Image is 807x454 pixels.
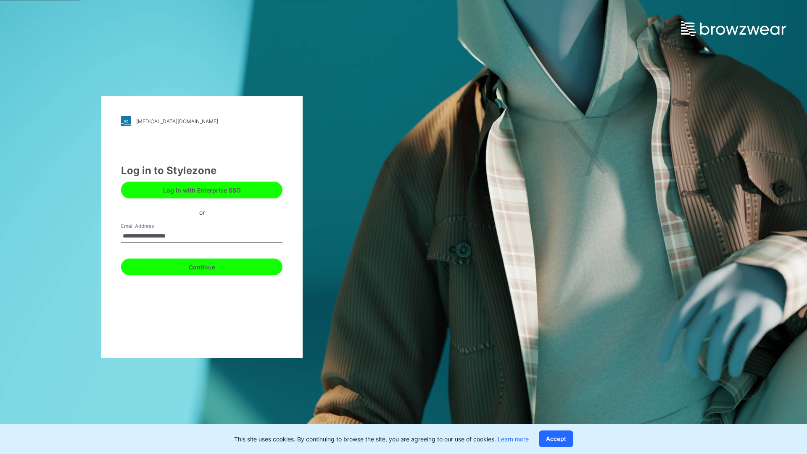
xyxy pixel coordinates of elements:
[121,222,180,230] label: Email Address
[121,116,131,126] img: stylezone-logo.562084cfcfab977791bfbf7441f1a819.svg
[121,182,282,198] button: Log in with Enterprise SSO
[136,118,218,124] div: [MEDICAL_DATA][DOMAIN_NAME]
[498,436,529,443] a: Learn more
[193,208,211,216] div: or
[121,259,282,275] button: Continue
[539,430,573,447] button: Accept
[121,163,282,178] div: Log in to Stylezone
[681,21,786,36] img: browzwear-logo.e42bd6dac1945053ebaf764b6aa21510.svg
[121,116,282,126] a: [MEDICAL_DATA][DOMAIN_NAME]
[234,435,529,443] p: This site uses cookies. By continuing to browse the site, you are agreeing to our use of cookies.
